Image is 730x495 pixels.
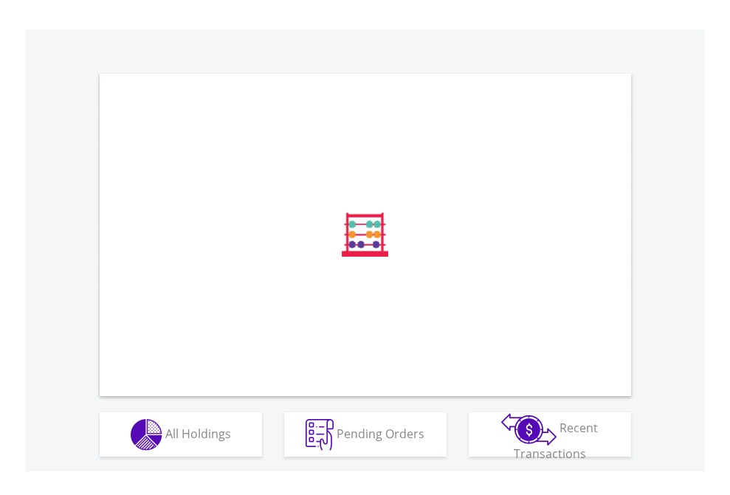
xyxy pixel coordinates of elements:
[284,412,447,457] button: Pending Orders
[100,412,262,457] button: All Holdings
[306,419,334,451] img: pending_instructions-wht.png
[469,412,631,457] button: Recent Transactions
[501,413,557,446] img: transactions-zar-wht.png
[165,425,231,441] span: All Holdings
[337,425,424,441] span: Pending Orders
[131,419,162,451] img: holdings-wht.png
